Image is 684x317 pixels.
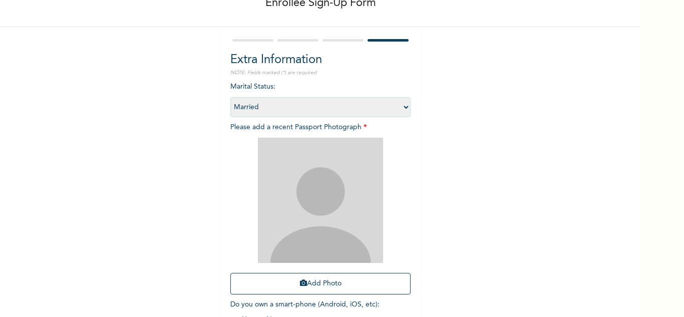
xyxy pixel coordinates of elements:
span: Please add a recent Passport Photograph [230,124,411,299]
button: Add Photo [230,273,411,294]
p: NOTE: Fields marked (*) are required [230,69,411,77]
span: Marital Status : [230,83,411,111]
h2: Extra Information [230,51,411,69]
img: Crop [258,138,383,263]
